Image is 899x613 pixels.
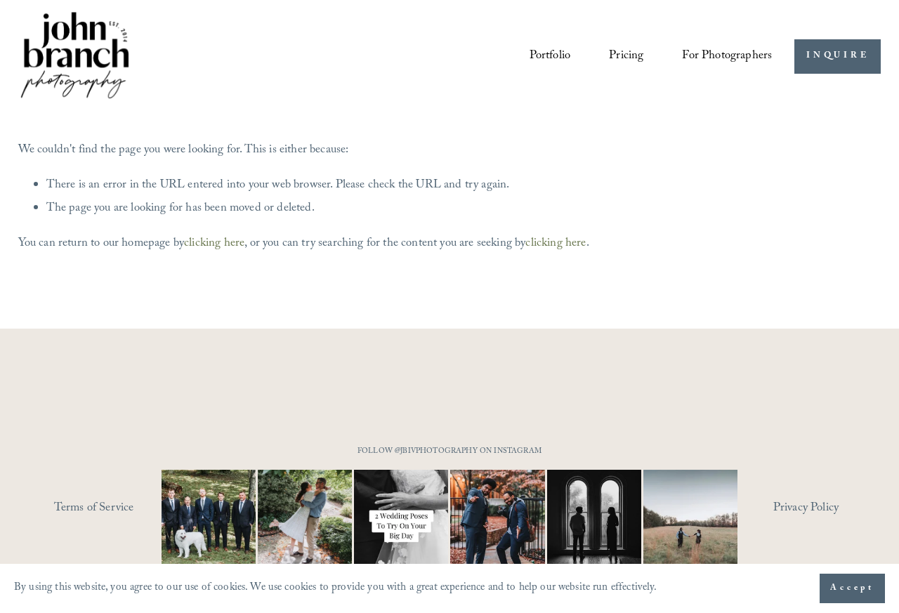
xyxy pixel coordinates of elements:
[530,44,571,70] a: Portfolio
[184,234,244,254] a: clicking here
[435,470,560,564] img: You just need the right photographer that matches your vibe 📷🎉 #RaleighWeddingPhotographer
[46,197,881,220] li: The page you are looking for has been moved or deleted.
[820,574,885,603] button: Accept
[609,44,643,70] a: Pricing
[331,470,472,564] img: Let&rsquo;s talk about poses for your wedding day! It doesn&rsquo;t have to be complicated, somet...
[138,470,280,564] img: Happy #InternationalDogDay to all the pups who have made wedding days, engagement sessions, and p...
[773,497,881,520] a: Privacy Policy
[830,581,874,595] span: Accept
[14,578,657,599] p: By using this website, you agree to our use of cookies. We use cookies to provide you with a grea...
[682,44,772,70] a: folder dropdown
[18,121,881,163] p: We couldn't find the page you were looking for. This is either because:
[46,174,881,197] li: There is an error in the URL entered into your web browser. Please check the URL and try again.
[258,454,352,579] img: It&rsquo;s that time of year where weddings and engagements pick up and I get the joy of capturin...
[18,232,881,256] p: You can return to our homepage by , or you can try searching for the content you are seeking by .
[794,39,881,74] a: INQUIRE
[682,45,772,68] span: For Photographers
[341,445,557,460] p: FOLLOW @JBIVPHOTOGRAPHY ON INSTAGRAM
[525,234,586,254] a: clicking here
[18,9,132,104] img: John Branch IV Photography
[54,497,198,520] a: Terms of Service
[531,470,657,564] img: Black &amp; White appreciation post. 😍😍 ⠀⠀⠀⠀⠀⠀⠀⠀⠀ I don&rsquo;t care what anyone says black and w...
[619,470,761,564] img: Two #WideShotWednesdays Two totally different vibes. Which side are you&mdash;are you into that b...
